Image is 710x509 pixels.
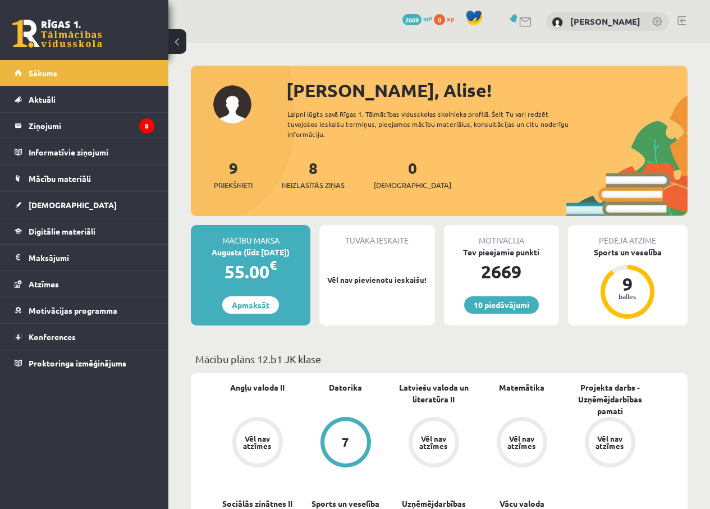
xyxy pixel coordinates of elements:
div: Pēdējā atzīme [568,225,688,246]
div: Augusts (līdz [DATE]) [191,246,310,258]
div: Tuvākā ieskaite [319,225,434,246]
div: Vēl nav atzīmes [594,435,626,450]
a: Vēl nav atzīmes [390,417,478,470]
div: 9 [611,275,644,293]
img: Alise Bandeniece [552,17,563,28]
div: Motivācija [444,225,559,246]
span: Atzīmes [29,279,59,289]
a: Motivācijas programma [15,297,154,323]
a: 8Neizlasītās ziņas [282,158,345,191]
a: Digitālie materiāli [15,218,154,244]
a: Mācību materiāli [15,166,154,191]
a: Vēl nav atzīmes [213,417,301,470]
div: [PERSON_NAME], Alise! [286,77,688,104]
i: 8 [139,118,154,134]
legend: Informatīvie ziņojumi [29,139,154,165]
span: Proktoringa izmēģinājums [29,358,126,368]
a: Vēl nav atzīmes [478,417,566,470]
a: 0[DEMOGRAPHIC_DATA] [374,158,451,191]
span: Neizlasītās ziņas [282,180,345,191]
a: Proktoringa izmēģinājums [15,350,154,376]
a: Aktuāli [15,86,154,112]
a: [DEMOGRAPHIC_DATA] [15,192,154,218]
div: balles [611,293,644,300]
div: 55.00 [191,258,310,285]
div: Vēl nav atzīmes [418,435,450,450]
a: Latviešu valoda un literatūra II [390,382,478,405]
span: mP [423,14,432,23]
a: Vēl nav atzīmes [566,417,654,470]
div: 2669 [444,258,559,285]
span: Motivācijas programma [29,305,117,315]
a: Angļu valoda II [230,382,285,393]
a: Informatīvie ziņojumi [15,139,154,165]
a: 7 [301,417,390,470]
span: Priekšmeti [214,180,253,191]
a: Konferences [15,324,154,350]
span: [DEMOGRAPHIC_DATA] [374,180,451,191]
div: Sports un veselība [568,246,688,258]
div: Mācību maksa [191,225,310,246]
span: xp [447,14,454,23]
a: Matemātika [499,382,544,393]
p: Vēl nav pievienotu ieskaišu! [325,274,429,286]
span: Konferences [29,332,76,342]
a: Atzīmes [15,271,154,297]
span: Aktuāli [29,94,56,104]
span: [DEMOGRAPHIC_DATA] [29,200,117,210]
a: Sākums [15,60,154,86]
a: [PERSON_NAME] [570,16,640,27]
a: Apmaksāt [222,296,279,314]
a: Sports un veselība 9 balles [568,246,688,320]
div: Tev pieejamie punkti [444,246,559,258]
a: Ziņojumi8 [15,113,154,139]
p: Mācību plāns 12.b1 JK klase [195,351,683,366]
a: Projekta darbs - Uzņēmējdarbības pamati [566,382,654,417]
legend: Maksājumi [29,245,154,270]
span: Mācību materiāli [29,173,91,184]
span: € [269,257,277,273]
div: Vēl nav atzīmes [506,435,538,450]
legend: Ziņojumi [29,113,154,139]
span: 2669 [402,14,422,25]
div: Vēl nav atzīmes [242,435,273,450]
span: Sākums [29,68,57,78]
div: 7 [342,436,349,448]
div: Laipni lūgts savā Rīgas 1. Tālmācības vidusskolas skolnieka profilā. Šeit Tu vari redzēt tuvojošo... [287,109,585,139]
a: 10 piedāvājumi [464,296,539,314]
span: Digitālie materiāli [29,226,95,236]
span: 0 [434,14,445,25]
a: 0 xp [434,14,460,23]
a: Datorika [329,382,362,393]
a: 2669 mP [402,14,432,23]
a: 9Priekšmeti [214,158,253,191]
a: Maksājumi [15,245,154,270]
a: Rīgas 1. Tālmācības vidusskola [12,20,102,48]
